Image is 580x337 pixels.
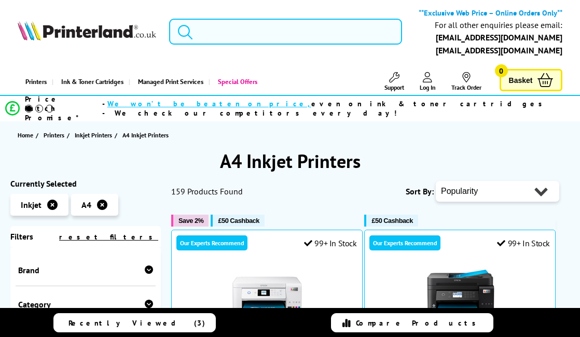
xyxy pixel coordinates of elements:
[18,68,52,95] a: Printers
[331,313,493,332] a: Compare Products
[102,99,552,118] div: - even on ink & toner cartridges - We check our competitors every day!
[495,64,508,77] span: 0
[10,231,33,242] span: Filters
[21,200,42,210] span: Inkjet
[18,130,36,141] a: Home
[81,200,91,210] span: A4
[18,299,153,310] div: Category
[509,73,533,87] span: Basket
[384,83,404,91] span: Support
[171,186,243,196] span: 159 Products Found
[44,130,64,141] span: Printers
[451,72,481,91] a: Track Order
[122,131,169,139] span: A4 Inkjet Printers
[18,265,153,275] div: Brand
[176,235,247,250] div: Our Experts Recommend
[129,68,209,95] a: Managed Print Services
[75,130,115,141] a: Inkjet Printers
[369,235,440,250] div: Our Experts Recommend
[419,8,562,18] b: **Exclusive Web Price – Online Orders Only**
[364,215,418,227] button: £50 Cashback
[61,68,123,95] span: Ink & Toner Cartridges
[500,69,563,91] a: Basket 0
[497,238,550,248] div: 99+ In Stock
[59,232,158,242] a: reset filters
[5,100,552,118] li: modal_Promise
[356,318,481,328] span: Compare Products
[68,318,205,328] span: Recently Viewed (3)
[436,45,562,55] a: [EMAIL_ADDRESS][DOMAIN_NAME]
[211,215,264,227] button: £50 Cashback
[304,238,357,248] div: 99+ In Stock
[18,21,157,43] a: Printerland Logo
[171,215,209,227] button: Save 2%
[75,130,112,141] span: Inkjet Printers
[178,217,203,224] span: Save 2%
[406,186,434,196] span: Sort By:
[18,21,157,40] img: Printerland Logo
[218,217,259,224] span: £50 Cashback
[10,178,161,189] div: Currently Selected
[53,313,216,332] a: Recently Viewed (3)
[44,130,67,141] a: Printers
[209,68,263,95] a: Special Offers
[420,72,436,91] a: Log In
[436,32,562,43] a: [EMAIL_ADDRESS][DOMAIN_NAME]
[107,99,311,108] span: We won’t be beaten on price,
[371,217,412,224] span: £50 Cashback
[384,72,404,91] a: Support
[52,68,129,95] a: Ink & Toner Cartridges
[420,83,436,91] span: Log In
[435,20,562,30] div: For all other enquiries please email:
[10,149,570,173] h1: A4 Inkjet Printers
[25,94,102,122] span: Price Match Promise*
